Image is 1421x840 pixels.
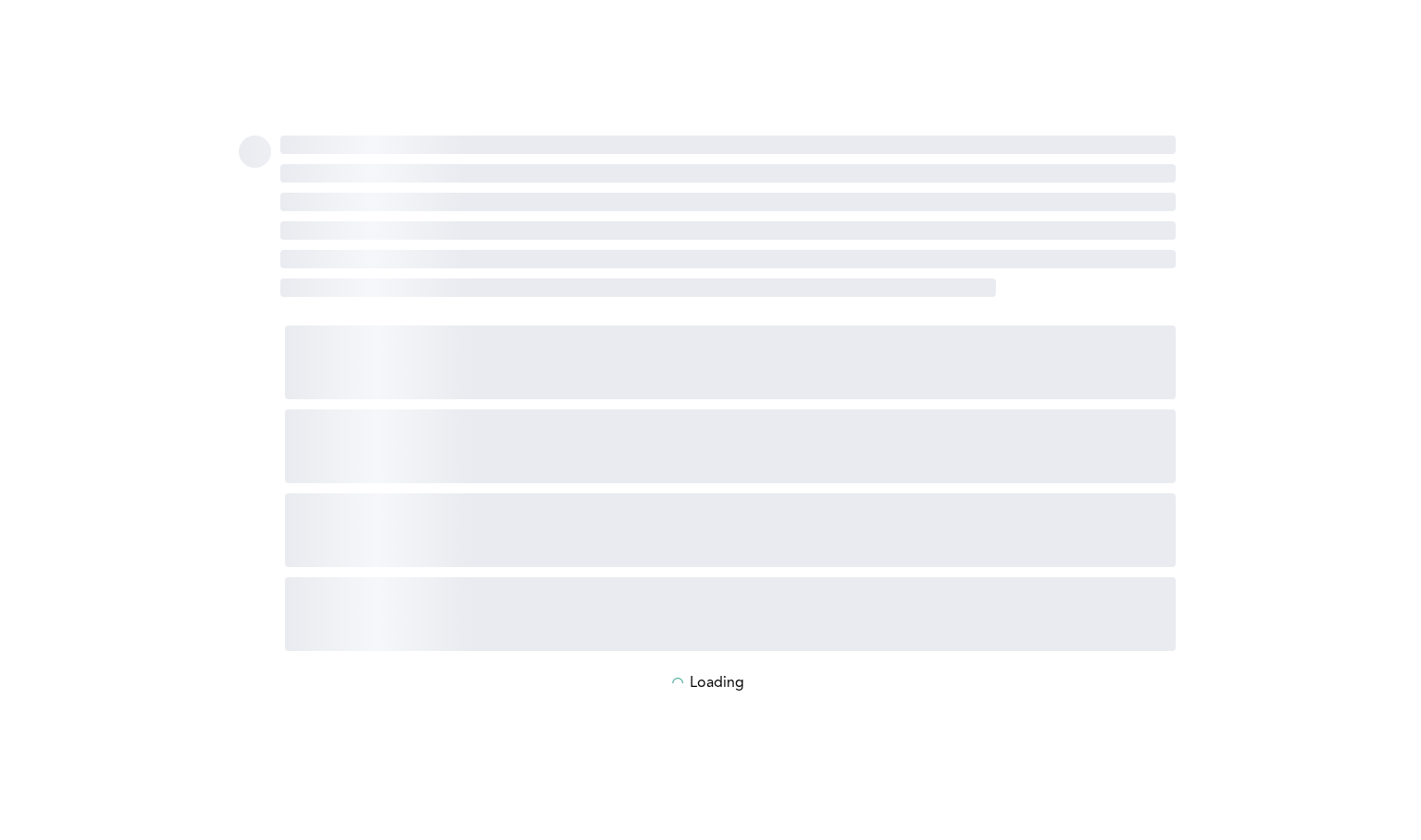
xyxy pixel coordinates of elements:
span: ‌ [239,136,271,168]
span: ‌ [285,577,1176,651]
span: ‌ [285,325,1176,399]
span: ‌ [280,136,1176,154]
span: ‌ [280,250,1176,268]
span: ‌ [280,193,1176,211]
span: ‌ [280,221,1176,240]
span: ‌ [280,164,1176,183]
span: ‌ [285,493,1176,567]
p: Loading [690,675,744,692]
span: ‌ [285,409,1176,483]
span: ‌ [280,278,997,297]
